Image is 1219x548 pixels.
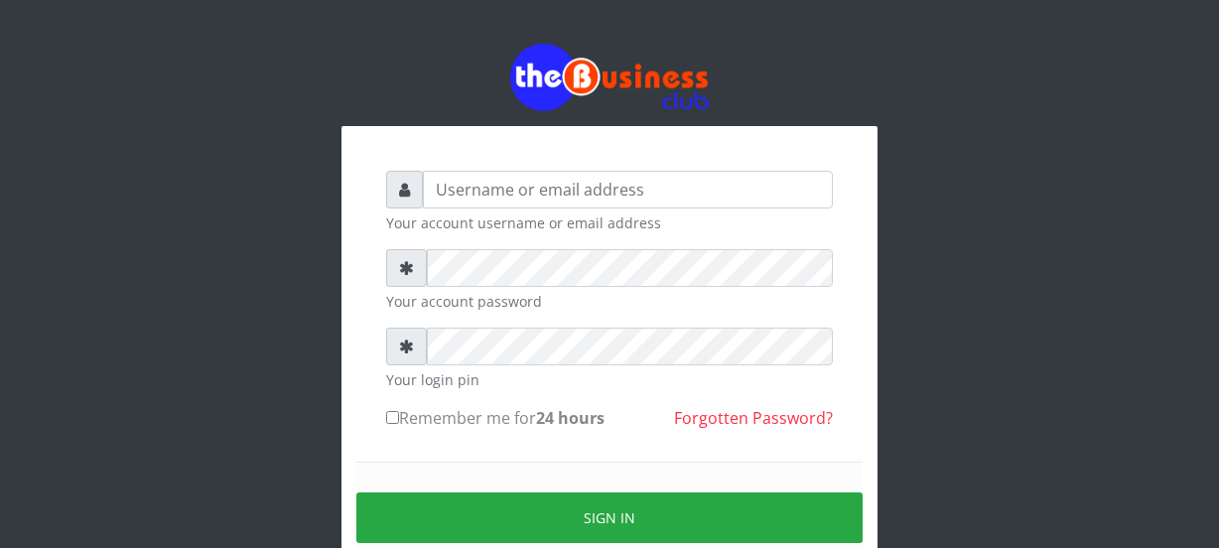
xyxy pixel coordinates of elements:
[674,407,833,429] a: Forgotten Password?
[423,171,833,208] input: Username or email address
[386,212,833,233] small: Your account username or email address
[386,411,399,424] input: Remember me for24 hours
[386,291,833,312] small: Your account password
[386,406,605,430] label: Remember me for
[356,492,863,543] button: Sign in
[386,369,833,390] small: Your login pin
[536,407,605,429] b: 24 hours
